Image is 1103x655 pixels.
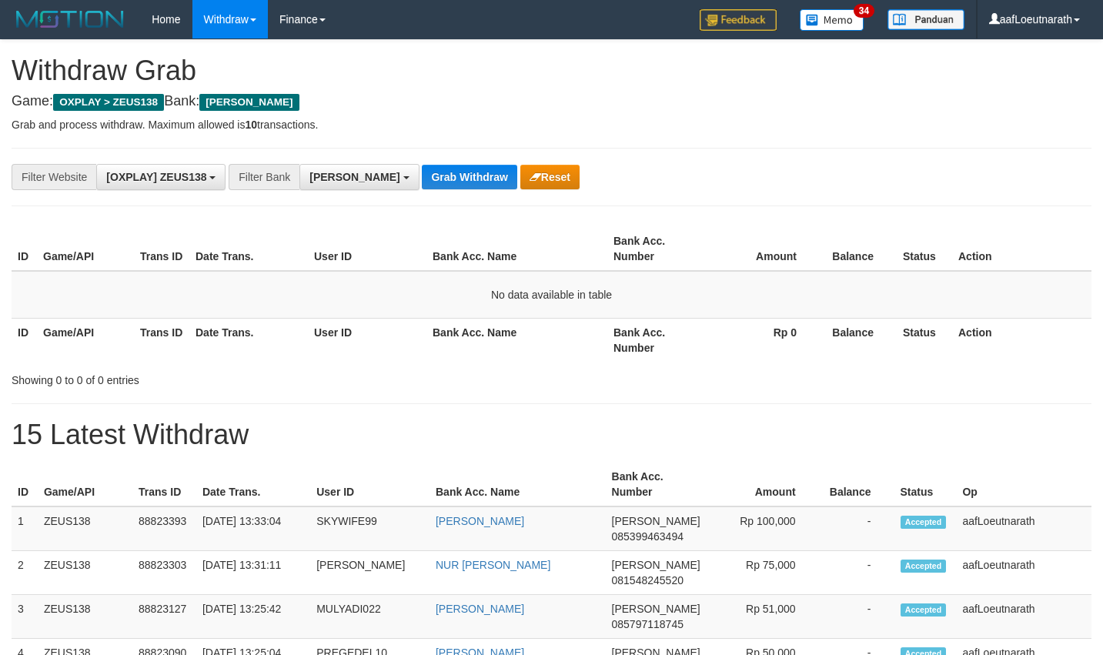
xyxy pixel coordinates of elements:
[12,318,37,362] th: ID
[612,618,684,630] span: Copy 085797118745 to clipboard
[436,603,524,615] a: [PERSON_NAME]
[607,318,704,362] th: Bank Acc. Number
[819,506,894,551] td: -
[38,551,132,595] td: ZEUS138
[12,506,38,551] td: 1
[132,551,196,595] td: 88823303
[707,595,819,639] td: Rp 51,000
[96,164,226,190] button: [OXPLAY] ZEUS138
[310,595,430,639] td: MULYADI022
[436,559,550,571] a: NUR [PERSON_NAME]
[38,595,132,639] td: ZEUS138
[707,551,819,595] td: Rp 75,000
[820,227,897,271] th: Balance
[132,595,196,639] td: 88823127
[310,551,430,595] td: [PERSON_NAME]
[612,574,684,586] span: Copy 081548245520 to clipboard
[12,551,38,595] td: 2
[612,559,700,571] span: [PERSON_NAME]
[12,419,1091,450] h1: 15 Latest Withdraw
[196,506,310,551] td: [DATE] 13:33:04
[607,227,704,271] th: Bank Acc. Number
[800,9,864,31] img: Button%20Memo.svg
[12,117,1091,132] p: Grab and process withdraw. Maximum allowed is transactions.
[436,515,524,527] a: [PERSON_NAME]
[12,55,1091,86] h1: Withdraw Grab
[132,463,196,506] th: Trans ID
[245,119,257,131] strong: 10
[820,318,897,362] th: Balance
[12,164,96,190] div: Filter Website
[612,603,700,615] span: [PERSON_NAME]
[897,227,952,271] th: Status
[901,560,947,573] span: Accepted
[196,595,310,639] td: [DATE] 13:25:42
[426,227,607,271] th: Bank Acc. Name
[901,516,947,529] span: Accepted
[520,165,580,189] button: Reset
[612,515,700,527] span: [PERSON_NAME]
[309,171,399,183] span: [PERSON_NAME]
[956,551,1091,595] td: aafLoeutnarath
[310,463,430,506] th: User ID
[12,8,129,31] img: MOTION_logo.png
[704,227,820,271] th: Amount
[12,94,1091,109] h4: Game: Bank:
[106,171,206,183] span: [OXPLAY] ZEUS138
[132,506,196,551] td: 88823393
[901,603,947,617] span: Accepted
[134,227,189,271] th: Trans ID
[956,463,1091,506] th: Op
[612,530,684,543] span: Copy 085399463494 to clipboard
[12,463,38,506] th: ID
[952,318,1091,362] th: Action
[430,463,606,506] th: Bank Acc. Name
[707,506,819,551] td: Rp 100,000
[956,595,1091,639] td: aafLoeutnarath
[897,318,952,362] th: Status
[12,271,1091,319] td: No data available in table
[199,94,299,111] span: [PERSON_NAME]
[952,227,1091,271] th: Action
[956,506,1091,551] td: aafLoeutnarath
[308,227,426,271] th: User ID
[12,366,448,388] div: Showing 0 to 0 of 0 entries
[196,551,310,595] td: [DATE] 13:31:11
[310,506,430,551] td: SKYWIFE99
[189,227,308,271] th: Date Trans.
[134,318,189,362] th: Trans ID
[422,165,516,189] button: Grab Withdraw
[854,4,874,18] span: 34
[38,506,132,551] td: ZEUS138
[38,463,132,506] th: Game/API
[196,463,310,506] th: Date Trans.
[426,318,607,362] th: Bank Acc. Name
[707,463,819,506] th: Amount
[12,595,38,639] td: 3
[700,9,777,31] img: Feedback.jpg
[606,463,707,506] th: Bank Acc. Number
[299,164,419,190] button: [PERSON_NAME]
[819,595,894,639] td: -
[887,9,964,30] img: panduan.png
[819,551,894,595] td: -
[12,227,37,271] th: ID
[819,463,894,506] th: Balance
[704,318,820,362] th: Rp 0
[37,227,134,271] th: Game/API
[53,94,164,111] span: OXPLAY > ZEUS138
[229,164,299,190] div: Filter Bank
[308,318,426,362] th: User ID
[894,463,957,506] th: Status
[37,318,134,362] th: Game/API
[189,318,308,362] th: Date Trans.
